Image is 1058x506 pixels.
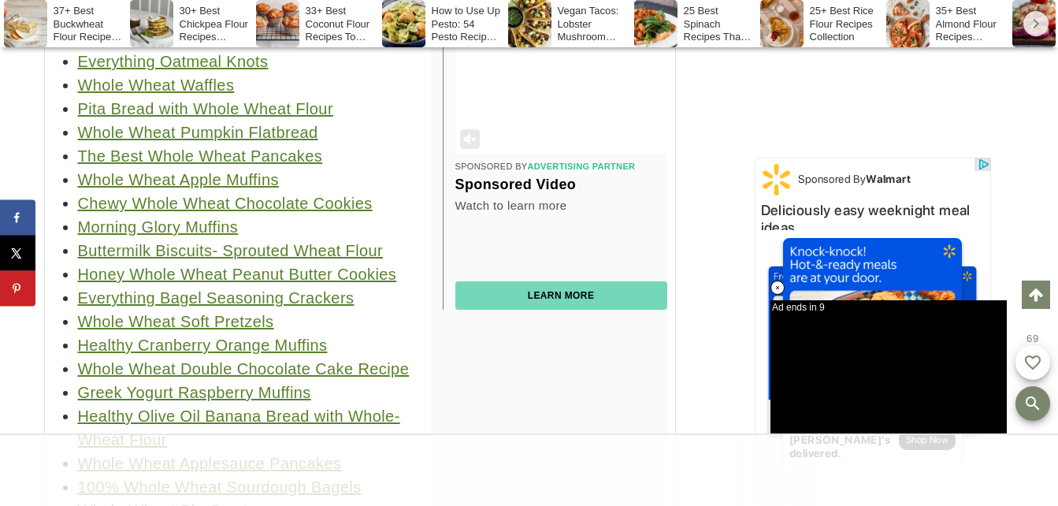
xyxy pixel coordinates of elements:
[455,197,667,214] a: Watch to learn more
[78,76,235,94] a: Whole Wheat Waffles
[78,360,410,378] a: Whole Wheat Double Chocolate Cake Recipe
[527,162,635,171] span: Advertising Partner
[78,147,323,165] a: The Best Whole Wheat Pancakes
[78,313,274,330] a: Whole Wheat Soft Pretzels
[78,289,355,307] a: Everything Bagel Seasoning Crackers
[78,384,311,401] a: Greek Yogurt Raspberry Muffins
[866,173,911,185] span: Walmart
[78,100,333,117] a: Pita Bread with Whole Wheat Flour
[528,290,595,301] a: Learn more
[455,177,667,194] a: Sponsored Video
[78,337,328,354] a: Healthy Cranberry Orange Muffins
[78,124,318,141] a: Whole Wheat Pumpkin Flatbread
[761,164,793,195] img: 19903580.png
[78,195,373,212] a: Chewy Whole Wheat Chocolate Cookies
[78,407,400,448] a: Healthy Olive Oil Banana Bread with Whole-Wheat Flour
[78,53,269,70] a: Everything Oatmeal Knots
[78,242,384,259] a: Buttermilk Biscuits- Sprouted Wheat Flour
[975,158,990,170] img: OBA_TRANS.png
[78,266,397,283] a: Honey Whole Wheat Peanut Butter Cookies
[455,162,636,171] a: Sponsored By
[1022,281,1050,309] a: Scroll to top
[243,435,816,506] iframe: Advertisement
[78,218,239,236] a: Morning Glory Muffins
[798,164,911,195] a: Sponsored ByWalmart
[460,129,480,149] img: svg+xml;base64,PHN2ZyB3aWR0aD0iMzIiIGhlaWdodD0iMzIiIHhtbG5zPSJodHRwOi8vd3d3LnczLm9yZy8yMDAwL3N2Zy...
[783,238,962,417] img: img
[78,171,279,188] a: Whole Wheat Apple Muffins
[761,202,985,236] a: Deliciously easy weeknight meal ideas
